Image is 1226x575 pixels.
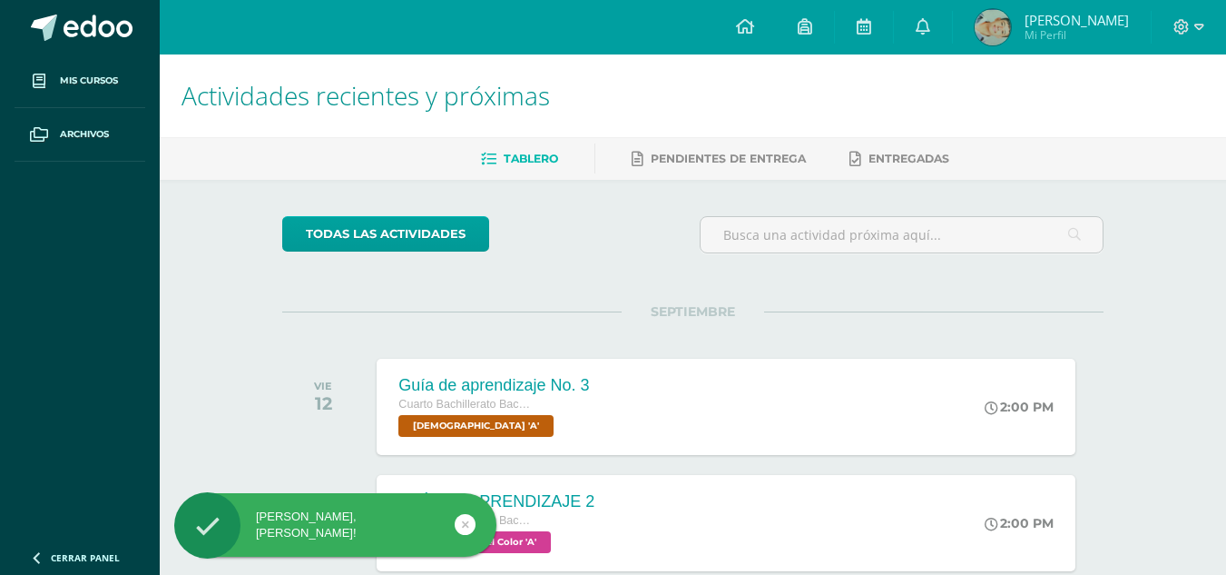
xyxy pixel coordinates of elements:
span: Actividades recientes y próximas [181,78,550,113]
a: Pendientes de entrega [632,144,806,173]
a: Archivos [15,108,145,162]
a: Tablero [481,144,558,173]
span: Entregadas [868,152,949,165]
div: [PERSON_NAME], [PERSON_NAME]! [174,509,496,541]
a: todas las Actividades [282,216,489,252]
span: SEPTIEMBRE [622,303,764,320]
span: Biblia 'A' [398,415,554,437]
img: 7e96c599dc59bbbb4f30c2d78f6b81ba.png [975,9,1011,45]
div: Guía de aprendizaje No. 3 [398,376,589,395]
span: Pendientes de entrega [651,152,806,165]
span: Mi Perfil [1025,27,1129,43]
div: VIE [314,380,332,392]
div: 2:00 PM [985,399,1054,415]
span: Tablero [504,152,558,165]
span: Archivos [60,127,109,142]
a: Mis cursos [15,55,145,108]
input: Busca una actividad próxima aquí... [701,217,1103,253]
span: Cuarto Bachillerato Bachillerato en CCLL con Orientación en Diseño Gráfico [398,398,535,411]
span: [PERSON_NAME] [1025,11,1129,29]
span: Cerrar panel [51,551,120,564]
div: 12 [314,392,332,414]
div: 2:00 PM [985,515,1054,531]
a: Entregadas [849,144,949,173]
span: Mis cursos [60,74,118,88]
